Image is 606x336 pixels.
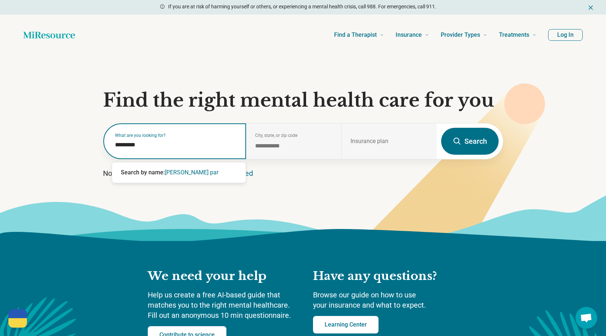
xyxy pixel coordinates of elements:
[548,29,583,41] button: Log In
[499,30,529,40] span: Treatments
[103,168,503,178] p: Not sure what you’re looking for?
[313,316,379,333] a: Learning Center
[168,3,436,11] p: If you are at risk of harming yourself or others, or experiencing a mental health crisis, call 98...
[396,30,422,40] span: Insurance
[112,162,246,183] div: Suggestions
[313,290,459,310] p: Browse our guide on how to use your insurance and what to expect.
[121,169,165,176] span: Search by name:
[575,307,597,329] a: Open chat
[103,90,503,111] h1: Find the right mental health care for you
[148,290,298,320] p: Help us create a free AI-based guide that matches you to the right mental healthcare. Fill out an...
[587,3,594,12] button: Dismiss
[23,28,75,42] a: Home page
[313,269,459,284] h2: Have any questions?
[115,133,238,138] label: What are you looking for?
[334,30,377,40] span: Find a Therapist
[441,30,480,40] span: Provider Types
[441,128,499,155] button: Search
[148,269,298,284] h2: We need your help
[165,169,218,176] span: [PERSON_NAME] par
